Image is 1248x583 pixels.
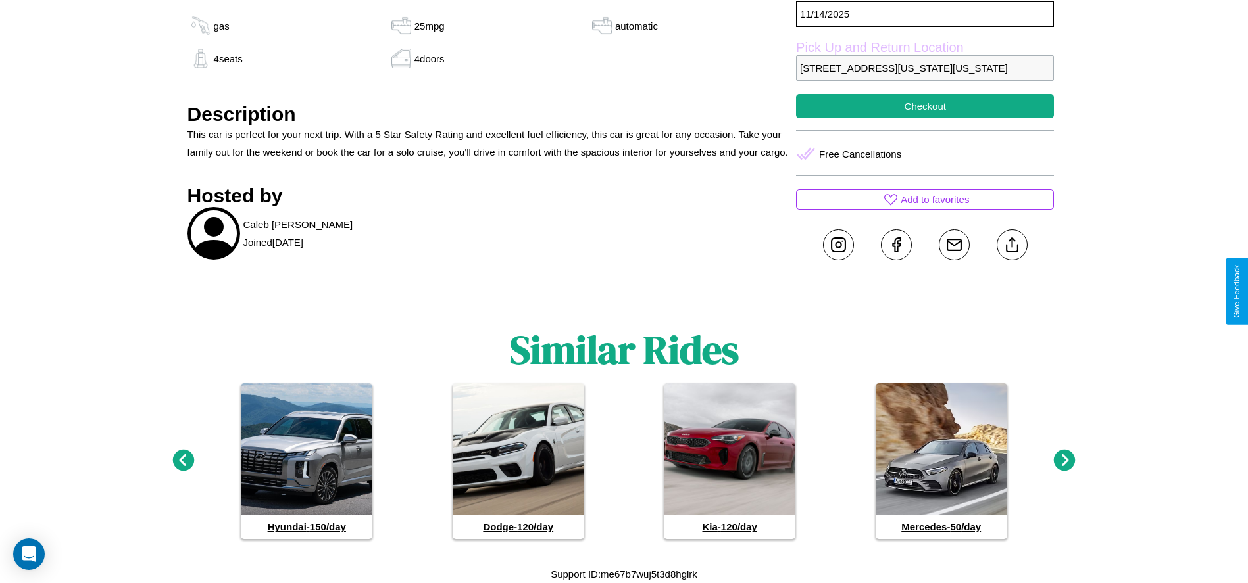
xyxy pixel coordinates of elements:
p: Joined [DATE] [243,233,303,251]
p: This car is perfect for your next trip. With a 5 Star Safety Rating and excellent fuel efficiency... [187,126,790,161]
p: 11 / 14 / 2025 [796,1,1054,27]
img: gas [187,16,214,35]
p: Support ID: me67b7wuj5t3d8hglrk [551,565,697,583]
h1: Similar Rides [510,323,739,377]
p: gas [214,17,230,35]
p: Caleb [PERSON_NAME] [243,216,353,233]
img: gas [187,49,214,68]
a: Hyundai-150/day [241,383,372,539]
label: Pick Up and Return Location [796,40,1054,55]
a: Mercedes-50/day [876,383,1007,539]
p: 4 seats [214,50,243,68]
p: Add to favorites [901,191,969,208]
div: Give Feedback [1232,265,1241,318]
p: automatic [615,17,658,35]
h3: Hosted by [187,185,790,207]
p: Free Cancellations [819,145,901,163]
p: 25 mpg [414,17,445,35]
button: Add to favorites [796,189,1054,210]
button: Checkout [796,94,1054,118]
h4: Mercedes - 50 /day [876,515,1007,539]
h4: Kia - 120 /day [664,515,795,539]
h4: Hyundai - 150 /day [241,515,372,539]
a: Kia-120/day [664,383,795,539]
img: gas [388,49,414,68]
p: 4 doors [414,50,445,68]
img: gas [388,16,414,35]
p: [STREET_ADDRESS][US_STATE][US_STATE] [796,55,1054,81]
img: gas [589,16,615,35]
a: Dodge-120/day [453,383,584,539]
div: Open Intercom Messenger [13,538,45,570]
h3: Description [187,103,790,126]
h4: Dodge - 120 /day [453,515,584,539]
